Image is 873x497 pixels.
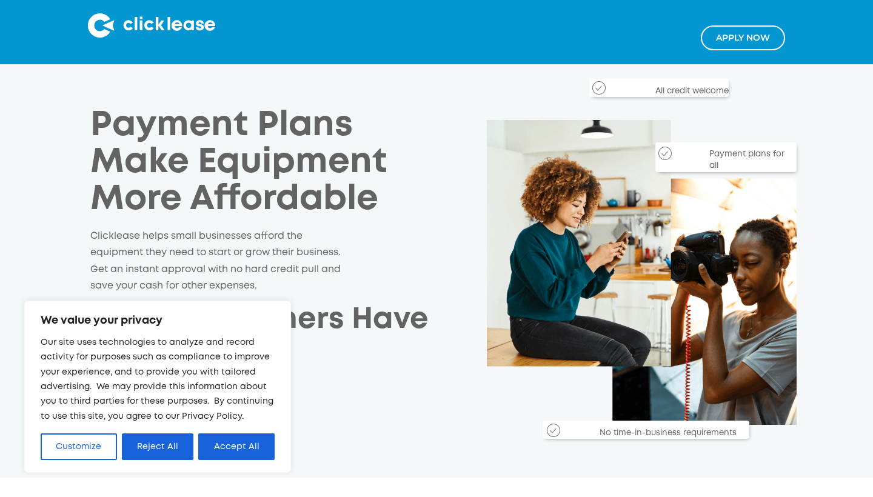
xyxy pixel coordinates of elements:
[88,13,215,38] img: Clicklease logo
[24,301,291,473] div: We value your privacy
[701,25,785,50] a: Apply NOw
[198,433,275,460] button: Accept All
[90,108,401,218] h1: Payment Plans Make Equipment More Affordable
[41,313,275,328] p: We value your privacy
[41,433,117,460] button: Customize
[90,228,347,295] p: Clicklease helps small businesses afford the equipment they need to start or grow their business....
[704,143,787,172] div: Payment plans for all
[530,418,749,439] div: No time-in-business requirements
[607,79,729,97] div: All credit welcome
[122,433,194,460] button: Reject All
[487,120,797,425] img: Clicklease_customers
[41,339,273,420] span: Our site uses technologies to analyze and record activity for purposes such as compliance to impr...
[547,424,560,437] img: Checkmark_callout
[658,147,672,160] img: Checkmark_callout
[592,81,606,95] img: Checkmark_callout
